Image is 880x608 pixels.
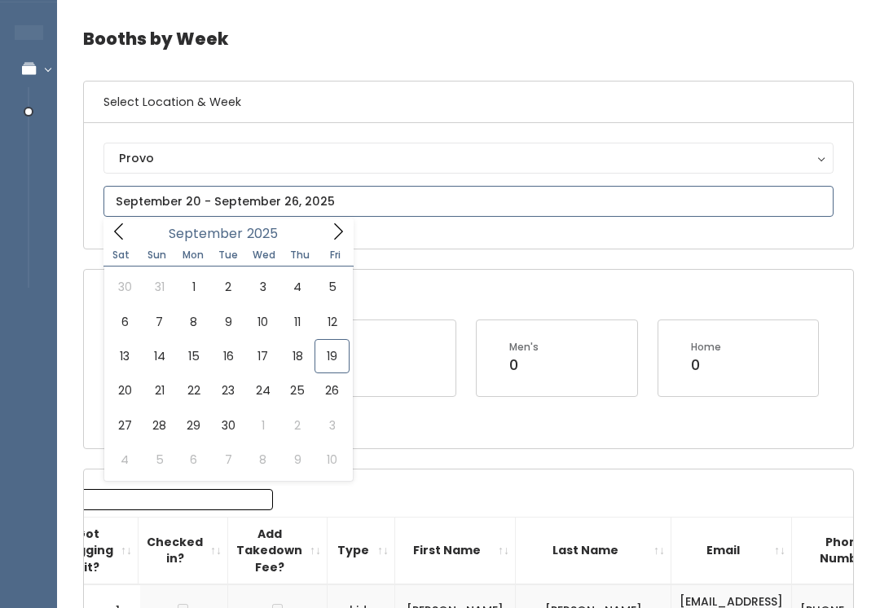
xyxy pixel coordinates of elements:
[280,408,315,443] span: October 2, 2025
[210,250,246,260] span: Tue
[691,355,721,376] div: 0
[280,339,315,373] span: September 18, 2025
[246,373,280,408] span: September 24, 2025
[177,443,211,477] span: October 6, 2025
[142,339,176,373] span: September 14, 2025
[169,227,243,240] span: September
[142,270,176,304] span: August 31, 2025
[119,149,818,167] div: Provo
[315,270,349,304] span: September 5, 2025
[142,408,176,443] span: September 28, 2025
[175,250,211,260] span: Mon
[315,408,349,443] span: October 3, 2025
[177,408,211,443] span: September 29, 2025
[108,373,142,408] span: September 20, 2025
[315,373,349,408] span: September 26, 2025
[509,355,539,376] div: 0
[103,186,834,217] input: September 20 - September 26, 2025
[280,443,315,477] span: October 9, 2025
[246,339,280,373] span: September 17, 2025
[53,517,139,584] th: Got Tagging Kit?: activate to sort column ascending
[246,408,280,443] span: October 1, 2025
[108,408,142,443] span: September 27, 2025
[142,373,176,408] span: September 21, 2025
[211,373,245,408] span: September 23, 2025
[246,270,280,304] span: September 3, 2025
[108,339,142,373] span: September 13, 2025
[211,443,245,477] span: October 7, 2025
[691,340,721,355] div: Home
[6,489,273,510] label: Search:
[671,517,792,584] th: Email: activate to sort column ascending
[246,443,280,477] span: October 8, 2025
[509,340,539,355] div: Men's
[211,339,245,373] span: September 16, 2025
[243,223,292,244] input: Year
[315,339,349,373] span: September 19, 2025
[142,305,176,339] span: September 7, 2025
[516,517,671,584] th: Last Name: activate to sort column ascending
[142,443,176,477] span: October 5, 2025
[280,305,315,339] span: September 11, 2025
[282,250,318,260] span: Thu
[177,339,211,373] span: September 15, 2025
[211,270,245,304] span: September 2, 2025
[65,489,273,510] input: Search:
[103,250,139,260] span: Sat
[108,305,142,339] span: September 6, 2025
[177,373,211,408] span: September 22, 2025
[108,443,142,477] span: October 4, 2025
[315,443,349,477] span: October 10, 2025
[246,250,282,260] span: Wed
[318,250,354,260] span: Fri
[139,250,175,260] span: Sun
[211,305,245,339] span: September 9, 2025
[228,517,328,584] th: Add Takedown Fee?: activate to sort column ascending
[103,143,834,174] button: Provo
[139,517,228,584] th: Checked in?: activate to sort column ascending
[108,270,142,304] span: August 30, 2025
[328,517,395,584] th: Type: activate to sort column ascending
[280,373,315,408] span: September 25, 2025
[395,517,516,584] th: First Name: activate to sort column ascending
[211,408,245,443] span: September 30, 2025
[246,305,280,339] span: September 10, 2025
[280,270,315,304] span: September 4, 2025
[83,16,854,61] h4: Booths by Week
[177,270,211,304] span: September 1, 2025
[177,305,211,339] span: September 8, 2025
[315,305,349,339] span: September 12, 2025
[84,82,853,123] h6: Select Location & Week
